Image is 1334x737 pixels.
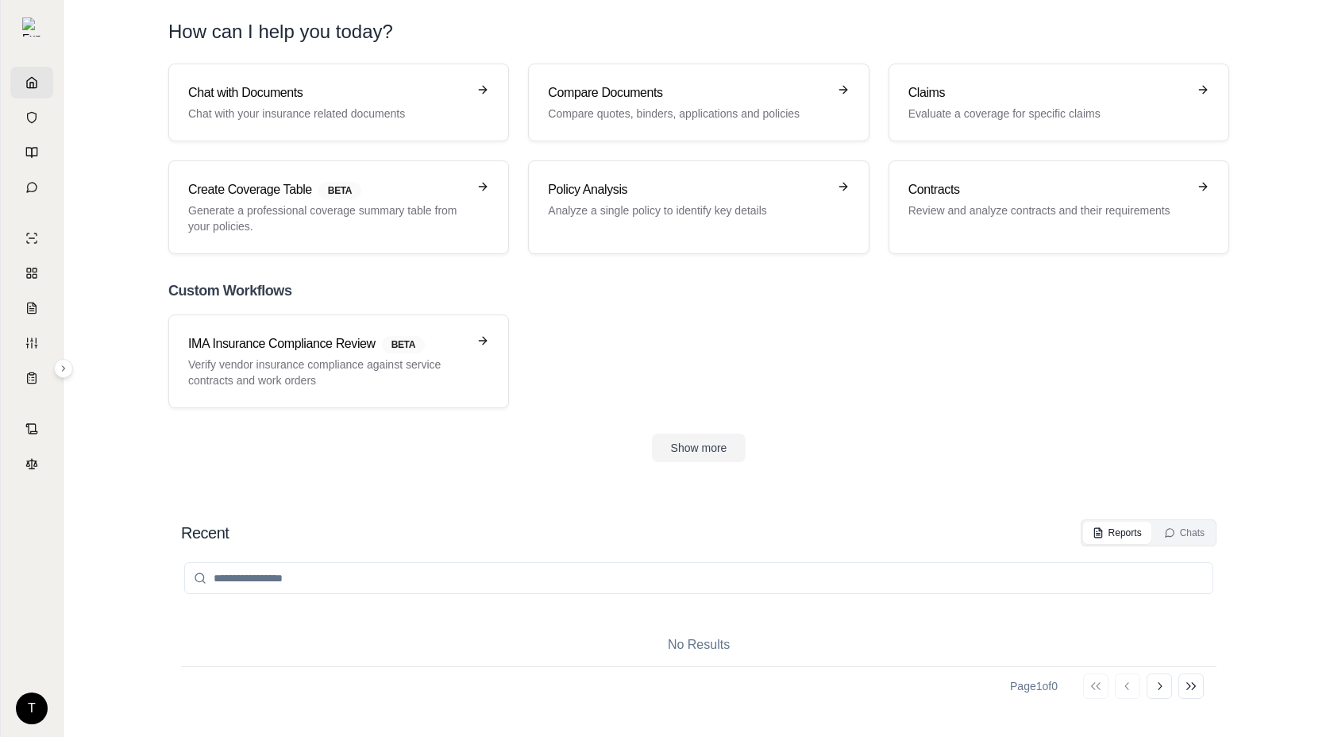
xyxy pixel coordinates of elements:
[168,19,1229,44] h1: How can I help you today?
[168,280,1229,302] h2: Custom Workflows
[528,64,869,141] a: Compare DocumentsCompare quotes, binders, applications and policies
[188,357,467,388] p: Verify vendor insurance compliance against service contracts and work orders
[10,292,53,324] a: Claim Coverage
[10,67,53,98] a: Home
[548,106,827,122] p: Compare quotes, binders, applications and policies
[318,182,361,199] span: BETA
[10,137,53,168] a: Prompt Library
[181,522,229,544] h2: Recent
[889,64,1229,141] a: ClaimsEvaluate a coverage for specific claims
[652,434,746,462] button: Show more
[10,448,53,480] a: Legal Search Engine
[22,17,41,37] img: Expand sidebar
[908,83,1187,102] h3: Claims
[10,327,53,359] a: Custom Report
[10,413,53,445] a: Contract Analysis
[908,203,1187,218] p: Review and analyze contracts and their requirements
[548,83,827,102] h3: Compare Documents
[188,334,467,353] h3: IMA Insurance Compliance Review
[54,359,73,378] button: Expand sidebar
[188,180,467,199] h3: Create Coverage Table
[188,83,467,102] h3: Chat with Documents
[10,172,53,203] a: Chat
[548,180,827,199] h3: Policy Analysis
[168,160,509,254] a: Create Coverage TableBETAGenerate a professional coverage summary table from your policies.
[10,257,53,289] a: Policy Comparisons
[16,11,48,43] button: Expand sidebar
[1155,522,1214,544] button: Chats
[1083,522,1151,544] button: Reports
[188,106,467,122] p: Chat with your insurance related documents
[181,610,1216,680] div: No Results
[168,314,509,408] a: IMA Insurance Compliance ReviewBETAVerify vendor insurance compliance against service contracts a...
[889,160,1229,254] a: ContractsReview and analyze contracts and their requirements
[188,203,467,234] p: Generate a professional coverage summary table from your policies.
[908,180,1187,199] h3: Contracts
[10,222,53,254] a: Single Policy
[1010,678,1058,694] div: Page 1 of 0
[382,336,425,353] span: BETA
[168,64,509,141] a: Chat with DocumentsChat with your insurance related documents
[908,106,1187,122] p: Evaluate a coverage for specific claims
[16,693,48,724] div: T
[1093,527,1142,539] div: Reports
[1164,527,1205,539] div: Chats
[10,362,53,394] a: Coverage Table
[10,102,53,133] a: Documents Vault
[548,203,827,218] p: Analyze a single policy to identify key details
[528,160,869,254] a: Policy AnalysisAnalyze a single policy to identify key details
